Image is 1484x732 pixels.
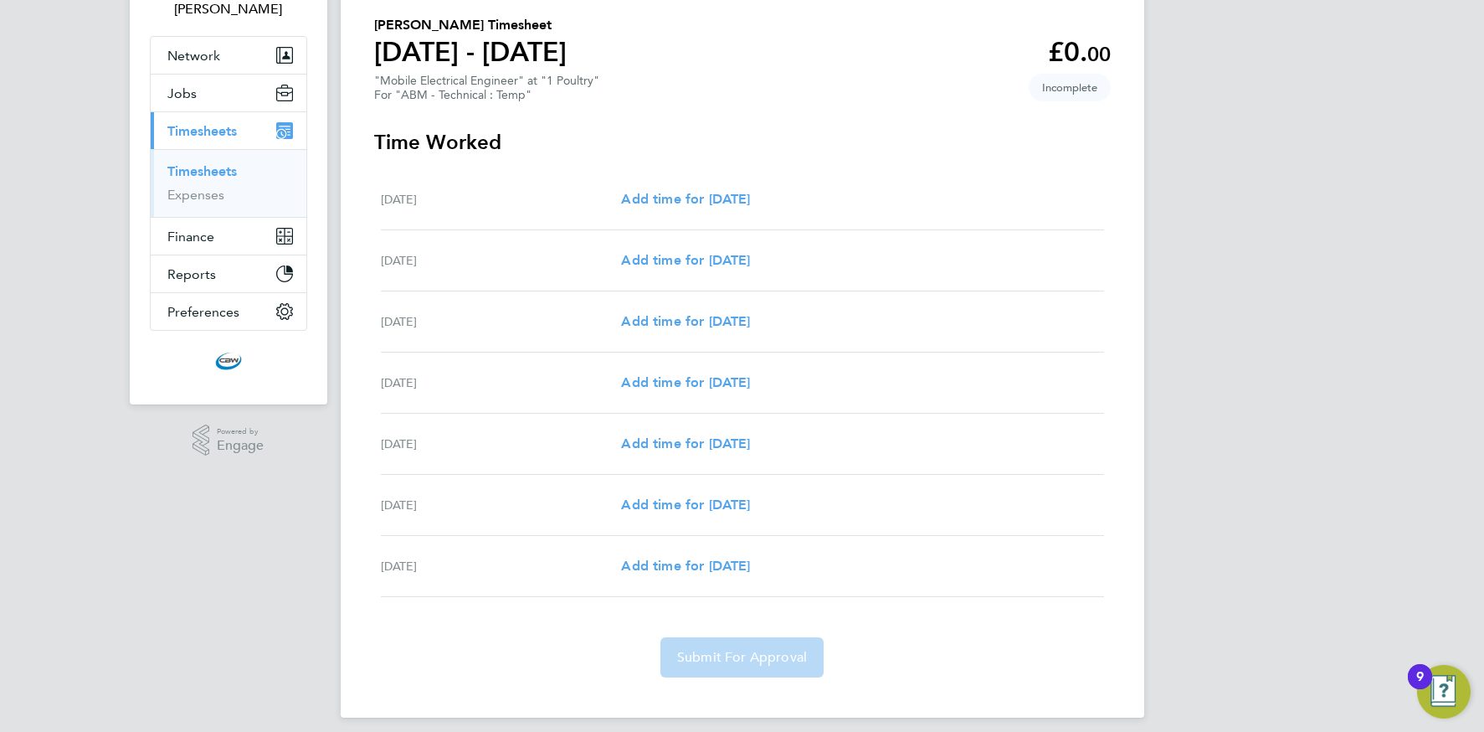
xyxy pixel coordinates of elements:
[381,312,622,332] div: [DATE]
[621,189,750,209] a: Add time for [DATE]
[217,425,264,439] span: Powered by
[151,293,306,330] button: Preferences
[217,439,264,453] span: Engage
[621,373,750,393] a: Add time for [DATE]
[621,495,750,515] a: Add time for [DATE]
[381,250,622,271] div: [DATE]
[151,255,306,292] button: Reports
[167,187,224,203] a: Expenses
[1416,677,1424,698] div: 9
[621,497,750,513] span: Add time for [DATE]
[621,434,750,454] a: Add time for [DATE]
[381,189,622,209] div: [DATE]
[374,74,599,102] div: "Mobile Electrical Engineer" at "1 Poultry"
[374,15,567,35] h2: [PERSON_NAME] Timesheet
[167,304,239,320] span: Preferences
[621,191,750,207] span: Add time for [DATE]
[621,374,750,390] span: Add time for [DATE]
[167,163,237,179] a: Timesheets
[167,85,197,101] span: Jobs
[1087,42,1111,66] span: 00
[381,495,622,515] div: [DATE]
[374,35,567,69] h1: [DATE] - [DATE]
[381,434,622,454] div: [DATE]
[151,149,306,217] div: Timesheets
[215,348,242,374] img: cbwstaffingsolutions-logo-retina.png
[1029,74,1111,101] span: This timesheet is Incomplete.
[621,436,750,451] span: Add time for [DATE]
[167,123,237,139] span: Timesheets
[374,88,599,102] div: For "ABM - Technical : Temp"
[151,112,306,149] button: Timesheets
[374,129,1111,156] h3: Time Worked
[621,558,750,574] span: Add time for [DATE]
[167,266,216,282] span: Reports
[621,250,750,271] a: Add time for [DATE]
[1048,36,1111,68] app-decimal: £0.
[1417,665,1471,719] button: Open Resource Center, 9 new notifications
[167,48,220,64] span: Network
[621,313,750,329] span: Add time for [DATE]
[621,312,750,332] a: Add time for [DATE]
[167,229,214,245] span: Finance
[150,348,307,374] a: Go to home page
[381,556,622,576] div: [DATE]
[621,556,750,576] a: Add time for [DATE]
[151,37,306,74] button: Network
[151,75,306,111] button: Jobs
[621,252,750,268] span: Add time for [DATE]
[381,373,622,393] div: [DATE]
[193,425,264,456] a: Powered byEngage
[151,218,306,255] button: Finance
